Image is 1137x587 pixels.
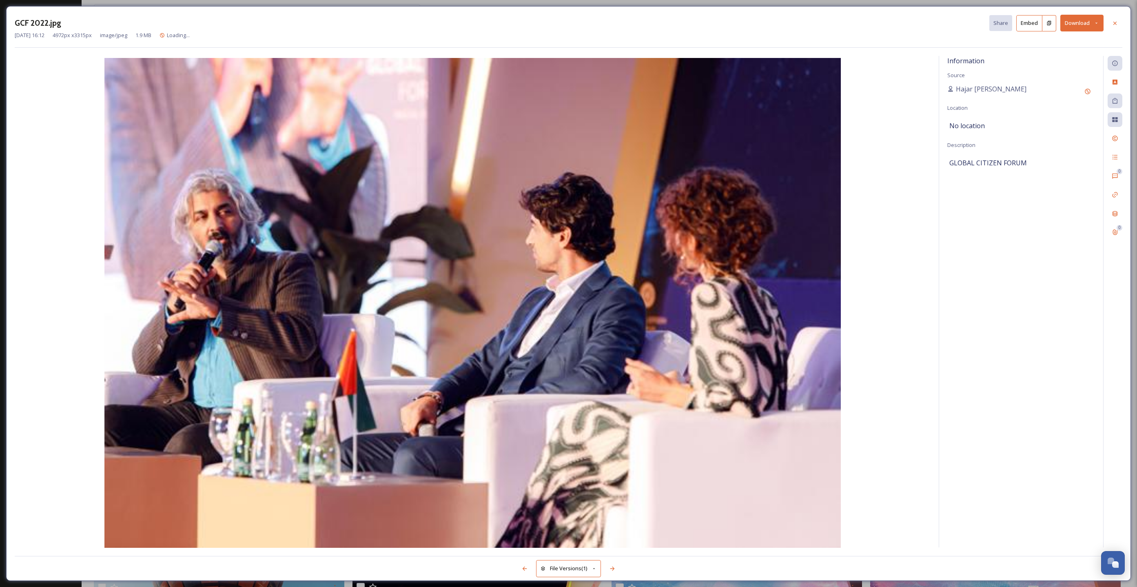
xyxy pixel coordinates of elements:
[1060,15,1104,31] button: Download
[1016,15,1042,31] button: Embed
[1117,169,1122,174] div: 0
[15,17,61,29] h3: GCF 2022.jpg
[53,31,92,39] span: 4972 px x 3315 px
[949,158,1027,168] span: GLOBAL CITIZEN FORUM
[15,31,44,39] span: [DATE] 16:12
[947,141,975,149] span: Description
[100,31,127,39] span: image/jpeg
[956,84,1026,94] span: Hajar [PERSON_NAME]
[989,15,1012,31] button: Share
[947,104,968,111] span: Location
[15,58,931,549] img: 1838137f-555b-445a-80b1-7ff3e657bac5.jpg
[135,31,151,39] span: 1.9 MB
[167,31,190,39] span: Loading...
[949,121,985,131] span: No location
[1117,225,1122,231] div: 0
[536,560,601,577] button: File Versions(1)
[947,71,965,79] span: Source
[947,56,984,65] span: Information
[1101,551,1125,575] button: Open Chat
